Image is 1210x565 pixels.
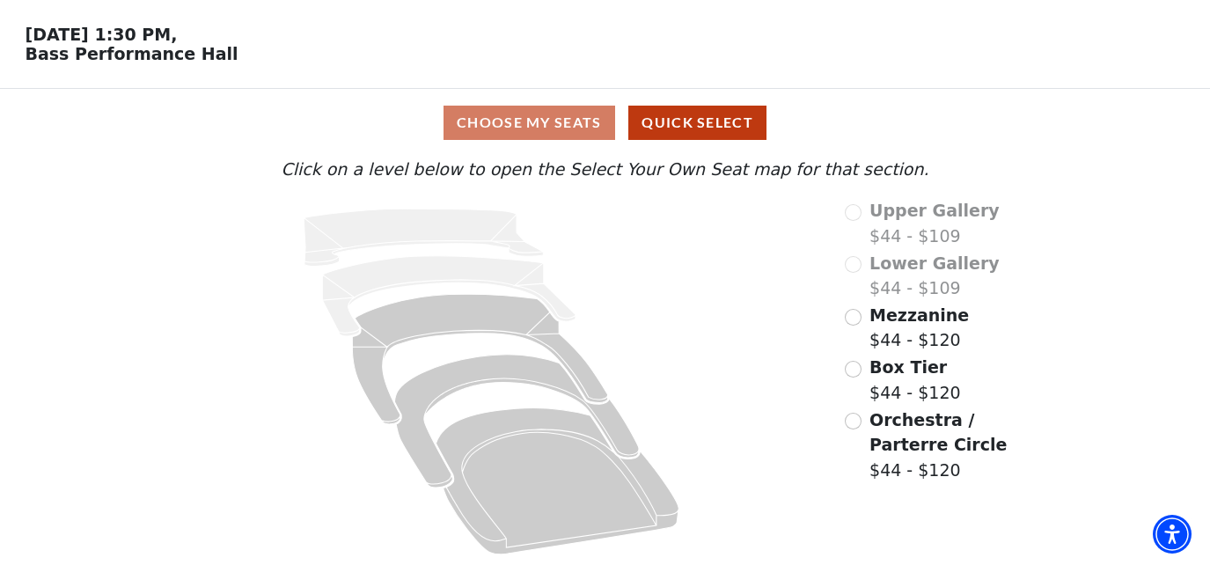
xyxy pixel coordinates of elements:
input: Box Tier$44 - $120 [845,361,862,378]
span: Orchestra / Parterre Circle [869,410,1007,455]
p: Click on a level below to open the Select Your Own Seat map for that section. [164,157,1046,182]
span: Lower Gallery [869,253,1000,273]
span: Box Tier [869,357,947,377]
input: Mezzanine$44 - $120 [845,309,862,326]
input: Orchestra / Parterre Circle$44 - $120 [845,413,862,429]
path: Lower Gallery - Seats Available: 0 [323,256,576,336]
label: $44 - $120 [869,303,969,353]
label: $44 - $120 [869,407,1046,483]
label: $44 - $109 [869,251,1000,301]
path: Upper Gallery - Seats Available: 0 [304,209,543,266]
span: Upper Gallery [869,201,1000,220]
button: Quick Select [628,106,766,140]
label: $44 - $120 [869,355,961,405]
label: $44 - $109 [869,198,1000,248]
path: Orchestra / Parterre Circle - Seats Available: 58 [436,408,679,555]
span: Mezzanine [869,305,969,325]
div: Accessibility Menu [1153,515,1192,554]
